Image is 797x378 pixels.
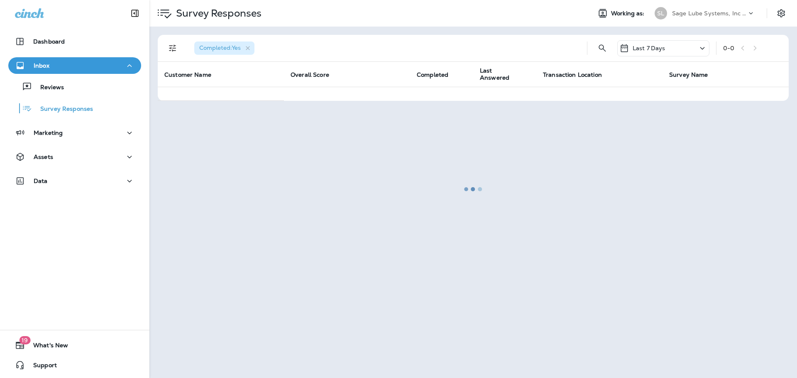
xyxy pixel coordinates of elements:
button: Collapse Sidebar [123,5,147,22]
button: Data [8,173,141,189]
p: Marketing [34,129,63,136]
button: Marketing [8,124,141,141]
span: Support [25,362,57,372]
p: Inbox [34,62,49,69]
button: 19What's New [8,337,141,354]
button: Support [8,357,141,373]
span: What's New [25,342,68,352]
button: Dashboard [8,33,141,50]
p: Assets [34,154,53,160]
span: 19 [19,336,30,344]
p: Survey Responses [32,105,93,113]
p: Reviews [32,84,64,92]
button: Reviews [8,78,141,95]
p: Data [34,178,48,184]
p: Dashboard [33,38,65,45]
button: Survey Responses [8,100,141,117]
button: Inbox [8,57,141,74]
button: Assets [8,149,141,165]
